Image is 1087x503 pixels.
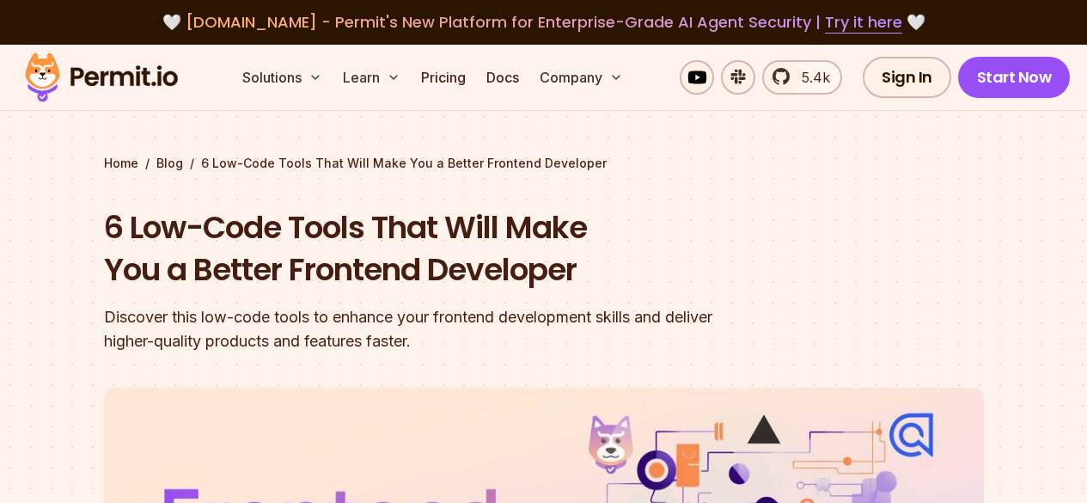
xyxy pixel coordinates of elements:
[414,60,473,95] a: Pricing
[479,60,526,95] a: Docs
[336,60,407,95] button: Learn
[235,60,329,95] button: Solutions
[41,10,1046,34] div: 🤍 🤍
[863,57,951,98] a: Sign In
[104,155,984,172] div: / /
[825,11,902,34] a: Try it here
[104,305,764,353] div: Discover this low-code tools to enhance your frontend development skills and deliver higher-quali...
[104,155,138,172] a: Home
[156,155,183,172] a: Blog
[533,60,630,95] button: Company
[17,48,186,107] img: Permit logo
[958,57,1071,98] a: Start Now
[762,60,842,95] a: 5.4k
[791,67,830,88] span: 5.4k
[104,206,764,291] h1: 6 Low-Code Tools That Will Make You a Better Frontend Developer
[186,11,902,33] span: [DOMAIN_NAME] - Permit's New Platform for Enterprise-Grade AI Agent Security |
